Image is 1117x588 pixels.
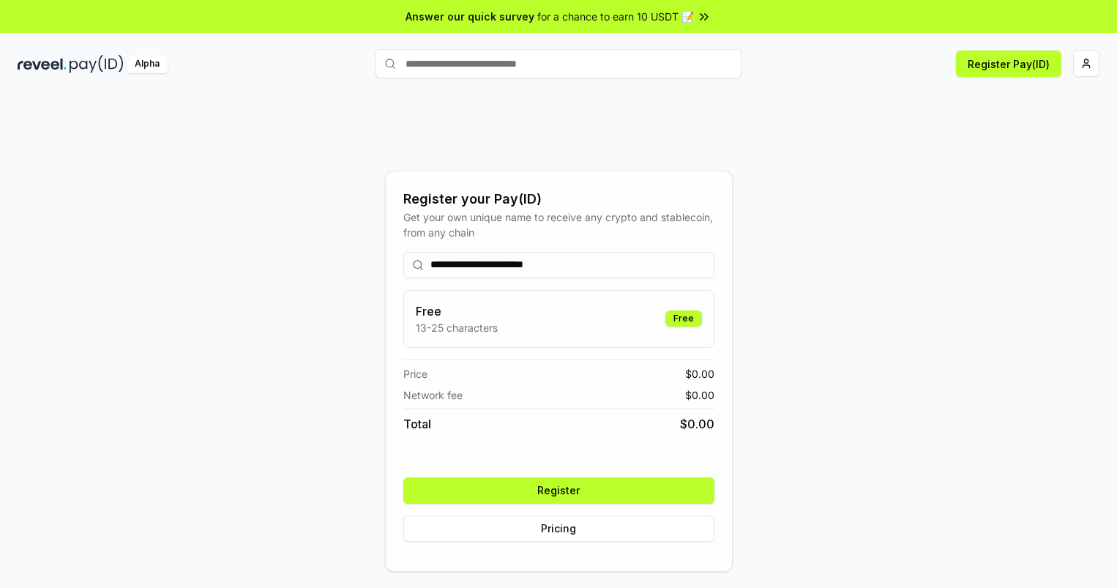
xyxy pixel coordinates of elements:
[416,302,498,320] h3: Free
[403,415,431,433] span: Total
[416,320,498,335] p: 13-25 characters
[665,310,702,327] div: Free
[70,55,124,73] img: pay_id
[127,55,168,73] div: Alpha
[680,415,714,433] span: $ 0.00
[403,189,714,209] div: Register your Pay(ID)
[537,9,694,24] span: for a chance to earn 10 USDT 📝
[403,516,714,542] button: Pricing
[18,55,67,73] img: reveel_dark
[403,477,714,504] button: Register
[956,51,1061,77] button: Register Pay(ID)
[403,209,714,240] div: Get your own unique name to receive any crypto and stablecoin, from any chain
[403,387,463,403] span: Network fee
[685,366,714,382] span: $ 0.00
[403,366,427,382] span: Price
[406,9,534,24] span: Answer our quick survey
[685,387,714,403] span: $ 0.00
